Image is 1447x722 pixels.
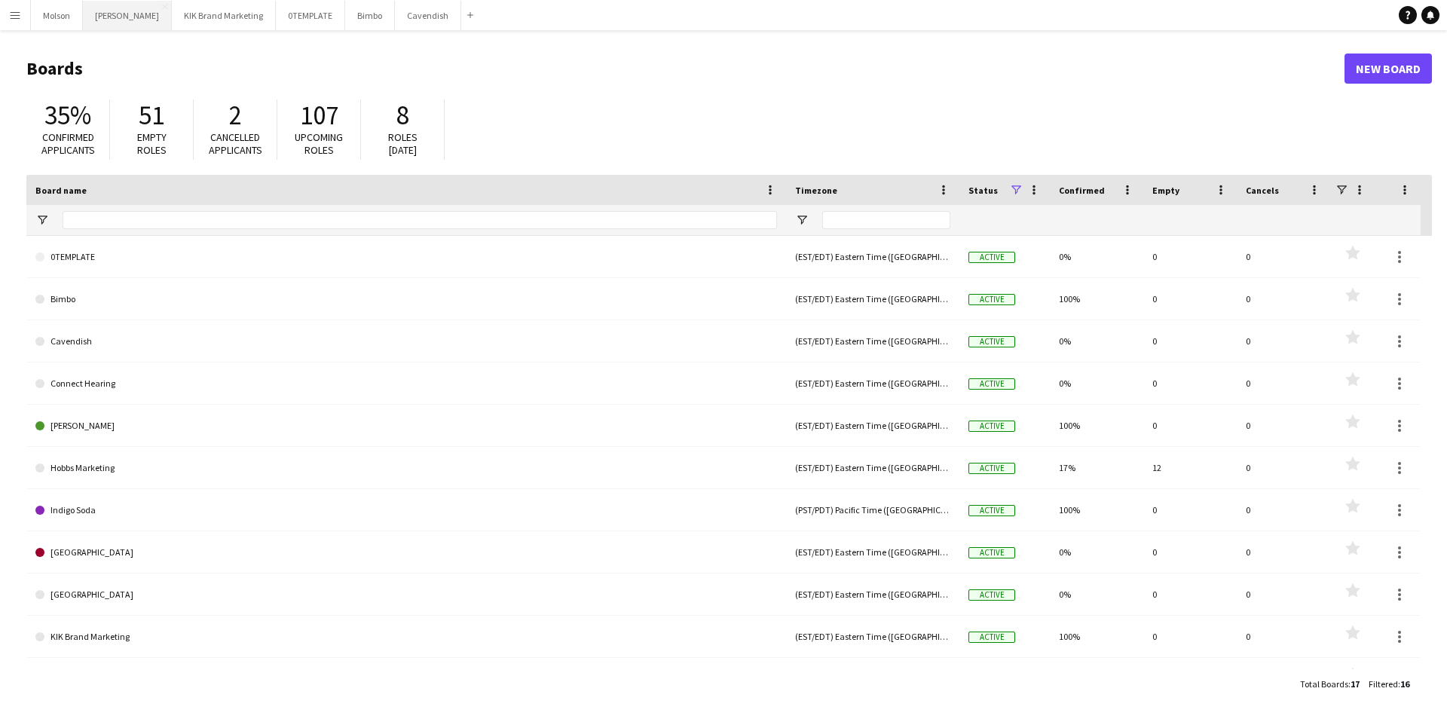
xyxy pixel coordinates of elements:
[1237,658,1330,699] div: 0
[968,632,1015,643] span: Active
[786,236,959,277] div: (EST/EDT) Eastern Time ([GEOGRAPHIC_DATA] & [GEOGRAPHIC_DATA])
[26,57,1345,80] h1: Boards
[35,278,777,320] a: Bimbo
[1050,236,1143,277] div: 0%
[63,211,777,229] input: Board name Filter Input
[968,336,1015,347] span: Active
[172,1,276,30] button: KIK Brand Marketing
[795,213,809,227] button: Open Filter Menu
[35,489,777,531] a: Indigo Soda
[35,320,777,363] a: Cavendish
[968,378,1015,390] span: Active
[388,130,418,157] span: Roles [DATE]
[1143,531,1237,573] div: 0
[1050,616,1143,657] div: 100%
[1237,405,1330,446] div: 0
[1152,185,1179,196] span: Empty
[35,236,777,278] a: 0TEMPLATE
[35,447,777,489] a: Hobbs Marketing
[1237,489,1330,531] div: 0
[1237,447,1330,488] div: 0
[1345,54,1432,84] a: New Board
[31,1,83,30] button: Molson
[1351,678,1360,690] span: 17
[35,616,777,658] a: KIK Brand Marketing
[276,1,345,30] button: 0TEMPLATE
[35,405,777,447] a: [PERSON_NAME]
[786,658,959,699] div: (EST/EDT) Eastern Time ([GEOGRAPHIC_DATA] & [GEOGRAPHIC_DATA])
[1246,185,1279,196] span: Cancels
[1050,658,1143,699] div: 0%
[35,574,777,616] a: [GEOGRAPHIC_DATA]
[786,574,959,615] div: (EST/EDT) Eastern Time ([GEOGRAPHIC_DATA] & [GEOGRAPHIC_DATA])
[786,405,959,446] div: (EST/EDT) Eastern Time ([GEOGRAPHIC_DATA] & [GEOGRAPHIC_DATA])
[41,130,95,157] span: Confirmed applicants
[968,589,1015,601] span: Active
[786,531,959,573] div: (EST/EDT) Eastern Time ([GEOGRAPHIC_DATA] & [GEOGRAPHIC_DATA])
[1143,405,1237,446] div: 0
[44,99,91,132] span: 35%
[1050,405,1143,446] div: 100%
[1237,236,1330,277] div: 0
[795,185,837,196] span: Timezone
[1300,669,1360,699] div: :
[1237,574,1330,615] div: 0
[35,185,87,196] span: Board name
[786,616,959,657] div: (EST/EDT) Eastern Time ([GEOGRAPHIC_DATA] & [GEOGRAPHIC_DATA])
[300,99,338,132] span: 107
[1143,278,1237,320] div: 0
[1050,363,1143,404] div: 0%
[1237,363,1330,404] div: 0
[968,547,1015,558] span: Active
[295,130,343,157] span: Upcoming roles
[1050,447,1143,488] div: 17%
[968,463,1015,474] span: Active
[1143,489,1237,531] div: 0
[229,99,242,132] span: 2
[1143,574,1237,615] div: 0
[1143,320,1237,362] div: 0
[968,185,998,196] span: Status
[35,213,49,227] button: Open Filter Menu
[345,1,395,30] button: Bimbo
[968,421,1015,432] span: Active
[1143,236,1237,277] div: 0
[395,1,461,30] button: Cavendish
[1300,678,1348,690] span: Total Boards
[35,363,777,405] a: Connect Hearing
[1143,658,1237,699] div: 0
[1050,531,1143,573] div: 0%
[786,447,959,488] div: (EST/EDT) Eastern Time ([GEOGRAPHIC_DATA] & [GEOGRAPHIC_DATA])
[35,531,777,574] a: [GEOGRAPHIC_DATA]
[968,505,1015,516] span: Active
[786,278,959,320] div: (EST/EDT) Eastern Time ([GEOGRAPHIC_DATA] & [GEOGRAPHIC_DATA])
[1050,320,1143,362] div: 0%
[209,130,262,157] span: Cancelled applicants
[1050,574,1143,615] div: 0%
[1143,447,1237,488] div: 12
[1237,278,1330,320] div: 0
[1369,678,1398,690] span: Filtered
[786,363,959,404] div: (EST/EDT) Eastern Time ([GEOGRAPHIC_DATA] & [GEOGRAPHIC_DATA])
[1059,185,1105,196] span: Confirmed
[1237,616,1330,657] div: 0
[1143,363,1237,404] div: 0
[822,211,950,229] input: Timezone Filter Input
[968,294,1015,305] span: Active
[786,489,959,531] div: (PST/PDT) Pacific Time ([GEOGRAPHIC_DATA] & [GEOGRAPHIC_DATA])
[1237,320,1330,362] div: 0
[968,252,1015,263] span: Active
[1050,489,1143,531] div: 100%
[35,658,777,700] a: Manger Coop
[83,1,172,30] button: [PERSON_NAME]
[786,320,959,362] div: (EST/EDT) Eastern Time ([GEOGRAPHIC_DATA] & [GEOGRAPHIC_DATA])
[1050,278,1143,320] div: 100%
[137,130,167,157] span: Empty roles
[396,99,409,132] span: 8
[1237,531,1330,573] div: 0
[139,99,164,132] span: 51
[1369,669,1409,699] div: :
[1400,678,1409,690] span: 16
[1143,616,1237,657] div: 0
